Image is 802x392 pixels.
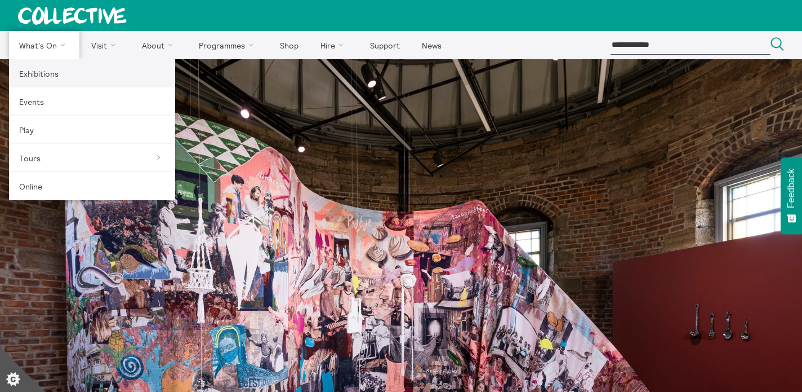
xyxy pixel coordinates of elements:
[9,144,175,172] a: Tours
[781,157,802,234] button: Feedback - Show survey
[9,172,175,200] a: Online
[360,31,409,59] a: Support
[270,31,308,59] a: Shop
[412,31,451,59] a: News
[311,31,358,59] a: Hire
[189,31,268,59] a: Programmes
[9,31,79,59] a: What's On
[9,59,175,87] a: Exhibitions
[9,116,175,144] a: Play
[82,31,130,59] a: Visit
[132,31,187,59] a: About
[9,87,175,116] a: Events
[786,169,796,208] span: Feedback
